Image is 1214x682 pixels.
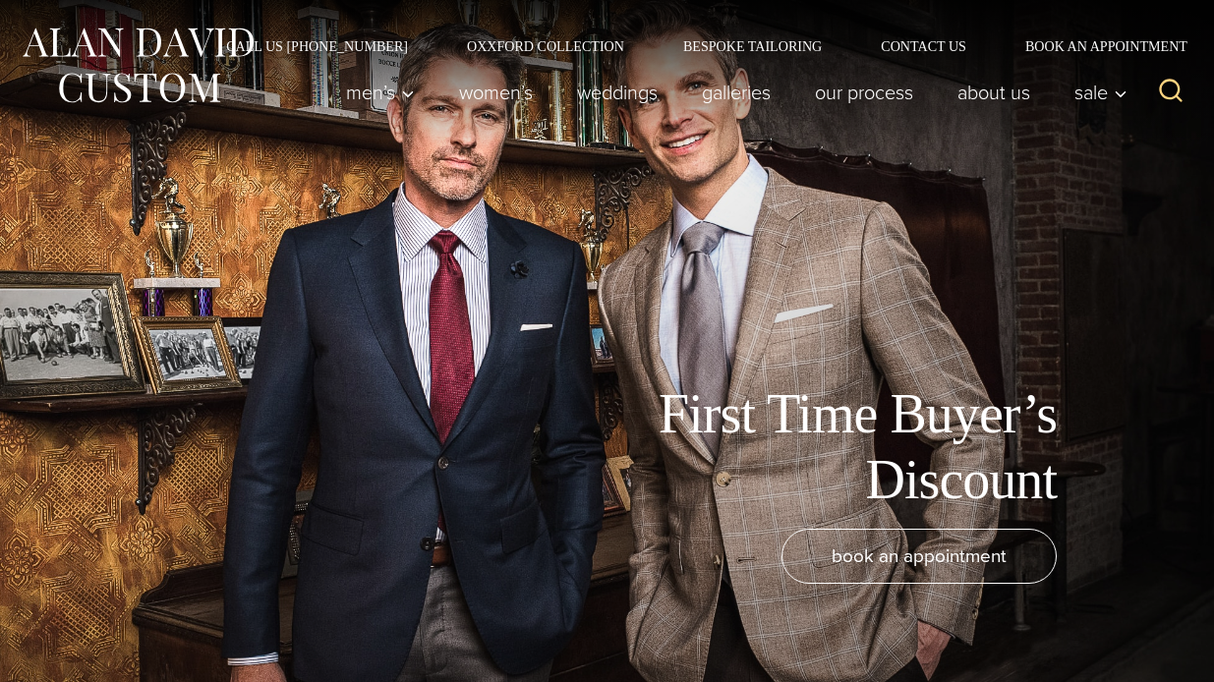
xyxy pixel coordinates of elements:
nav: Primary Navigation [324,73,1138,112]
a: Galleries [680,73,793,112]
a: book an appointment [781,529,1057,584]
a: Contact Us [851,39,996,53]
h1: First Time Buyer’s Discount [614,381,1057,513]
span: Men’s [346,83,415,102]
a: About Us [936,73,1053,112]
span: book an appointment [832,541,1007,570]
span: Sale [1074,83,1127,102]
nav: Secondary Navigation [197,39,1194,53]
a: Oxxford Collection [437,39,654,53]
a: Bespoke Tailoring [654,39,851,53]
button: View Search Form [1147,69,1194,116]
img: Alan David Custom [20,22,256,109]
a: Women’s [437,73,555,112]
a: Book an Appointment [996,39,1194,53]
a: Our Process [793,73,936,112]
a: weddings [555,73,680,112]
a: Call Us [PHONE_NUMBER] [197,39,437,53]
